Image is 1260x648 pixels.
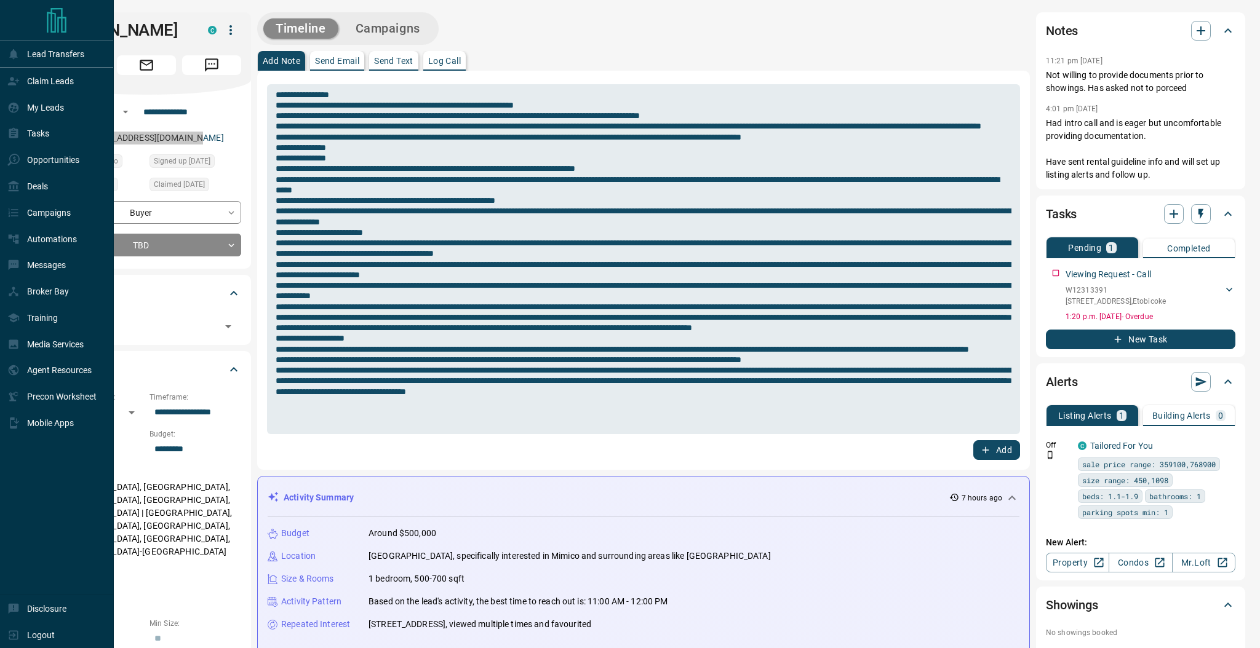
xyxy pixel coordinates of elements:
div: Tags [52,279,241,308]
div: Showings [1046,590,1235,620]
a: Mr.Loft [1172,553,1235,572]
div: condos.ca [1078,441,1087,450]
p: Completed [1167,244,1211,253]
p: Budget [281,527,309,540]
p: Add Note [263,57,300,65]
p: Size & Rooms [281,572,334,585]
p: Viewing Request - Call [1066,268,1151,281]
span: Message [182,55,241,75]
p: Budget: [150,429,241,440]
p: [STREET_ADDRESS], viewed multiple times and favourited [369,618,591,631]
p: Off [1046,440,1071,451]
span: Signed up [DATE] [154,155,210,167]
span: sale price range: 359100,768900 [1082,458,1216,470]
button: New Task [1046,330,1235,349]
button: Campaigns [343,18,433,39]
h2: Tasks [1046,204,1077,224]
p: Motivation: [52,581,241,592]
p: Based on the lead's activity, the best time to reach out is: 11:00 AM - 12:00 PM [369,595,668,608]
button: Add [973,440,1020,460]
p: Around $500,000 [369,527,436,540]
p: Pending [1068,243,1101,252]
p: Min Size: [150,618,241,629]
div: Criteria [52,355,241,384]
p: Timeframe: [150,392,241,403]
div: Tasks [1046,199,1235,229]
button: Open [118,105,133,119]
p: [GEOGRAPHIC_DATA], specifically interested in Mimico and surrounding areas like [GEOGRAPHIC_DATA] [369,550,771,563]
a: Condos [1109,553,1172,572]
div: W12313391[STREET_ADDRESS],Etobicoke [1066,282,1235,309]
p: Log Call [428,57,461,65]
p: Not willing to provide documents prior to showings. Has asked not to porceed [1046,69,1235,95]
button: Open [220,318,237,335]
p: Activity Summary [284,491,354,504]
p: 1 [1119,411,1124,420]
span: parking spots min: 1 [1082,506,1168,518]
div: Notes [1046,16,1235,45]
p: Had intro call and is eager but uncomfortable providing documentation. Have sent rental guideline... [1046,117,1235,181]
p: Send Text [374,57,413,65]
a: Tailored For You [1090,441,1153,451]
p: [GEOGRAPHIC_DATA], [GEOGRAPHIC_DATA], [GEOGRAPHIC_DATA], [GEOGRAPHIC_DATA], [GEOGRAPHIC_DATA] | [... [52,477,241,575]
div: Wed Jul 20 2022 [150,154,241,172]
p: Activity Pattern [281,595,341,608]
svg: Push Notification Only [1046,451,1055,459]
div: Buyer [52,201,241,224]
p: No showings booked [1046,627,1235,638]
span: Claimed [DATE] [154,178,205,191]
p: New Alert: [1046,536,1235,549]
p: W12313391 [1066,285,1166,296]
div: Alerts [1046,367,1235,397]
p: 0 [1218,411,1223,420]
span: beds: 1.1-1.9 [1082,490,1138,502]
p: Building Alerts [1152,411,1211,420]
div: TBD [52,234,241,256]
p: 1:20 p.m. [DATE] - Overdue [1066,311,1235,322]
p: 1 [1109,243,1114,252]
p: Listing Alerts [1058,411,1112,420]
p: Areas Searched: [52,466,241,477]
a: Property [1046,553,1109,572]
a: [EMAIL_ADDRESS][DOMAIN_NAME] [85,133,224,143]
div: Activity Summary7 hours ago [268,486,1019,509]
p: [STREET_ADDRESS] , Etobicoke [1066,296,1166,307]
span: Email [117,55,176,75]
p: 4:01 pm [DATE] [1046,105,1098,113]
div: Wed Jul 20 2022 [150,178,241,195]
h2: Showings [1046,595,1098,615]
h2: Notes [1046,21,1078,41]
p: 11:21 pm [DATE] [1046,57,1102,65]
p: Send Email [315,57,359,65]
p: Location [281,550,316,563]
p: 1 bedroom, 500-700 sqft [369,572,465,585]
div: condos.ca [208,26,217,34]
span: size range: 450,1098 [1082,474,1168,486]
h1: [PERSON_NAME] [52,20,189,40]
span: bathrooms: 1 [1149,490,1201,502]
h2: Alerts [1046,372,1078,392]
p: 7 hours ago [962,492,1002,504]
button: Timeline [263,18,338,39]
p: Repeated Interest [281,618,350,631]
